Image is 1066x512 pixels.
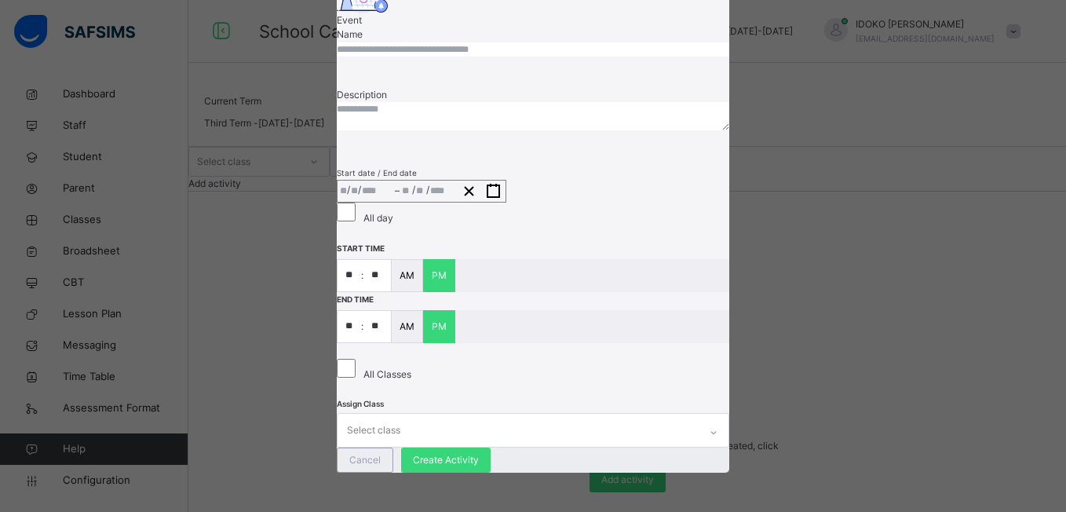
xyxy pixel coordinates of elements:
p: PM [432,320,447,334]
p: PM [432,269,447,283]
span: End time [337,294,374,304]
span: Start date / End date [337,168,417,177]
label: All day [363,212,393,224]
span: Description [337,89,387,101]
span: / [412,183,415,196]
span: / [426,183,429,196]
span: start time [337,243,385,253]
p: AM [400,320,414,334]
p: AM [400,269,414,283]
p: : [361,269,363,283]
div: Select class [347,415,400,445]
span: Cancel [349,453,381,467]
span: Assign Class [337,399,384,408]
span: – [395,184,400,198]
p: : [361,320,363,334]
span: Create Activity [413,453,479,467]
div: Event [337,13,729,27]
label: All Classes [363,368,411,380]
span: Name [337,28,363,40]
span: / [358,183,361,196]
span: / [347,183,350,196]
